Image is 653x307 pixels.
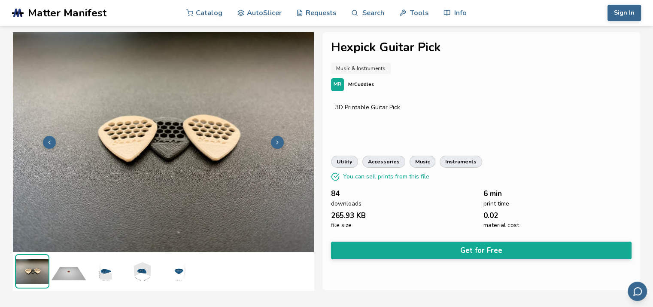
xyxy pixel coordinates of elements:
span: file size [331,222,352,229]
button: Sign In [607,5,641,21]
span: Matter Manifest [28,7,106,19]
span: downloads [331,200,361,207]
span: 0.02 [483,212,498,220]
p: MrCuddles [348,80,374,89]
a: instruments [440,156,482,168]
a: utility [331,156,358,168]
img: 1_3D_Dimensions [161,254,195,289]
button: Get for Free [331,242,632,259]
img: 1_3D_Dimensions [88,254,122,289]
a: accessories [362,156,405,168]
button: Send feedback via email [628,282,647,301]
span: MR [334,82,341,87]
p: You can sell prints from this file [343,172,429,181]
img: 1_3D_Dimensions [125,254,159,289]
span: 6 min [483,190,502,198]
img: 1_Print_Preview [52,254,86,289]
a: music [410,156,435,168]
div: 3D Printable Guitar Pick [335,104,627,111]
span: 84 [331,190,340,198]
span: print time [483,200,509,207]
h1: Hexpick Guitar Pick [331,41,632,54]
span: 265.93 KB [331,212,366,220]
a: Music & Instruments [331,63,391,74]
span: material cost [483,222,519,229]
